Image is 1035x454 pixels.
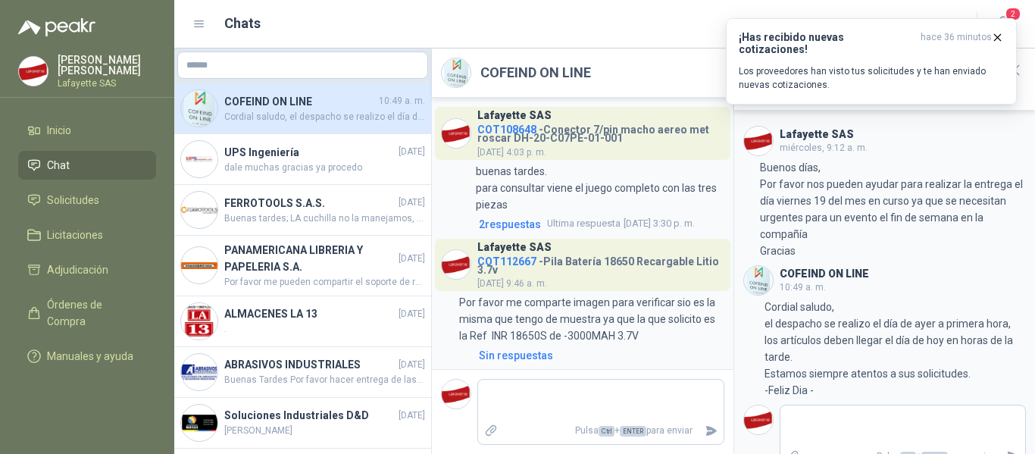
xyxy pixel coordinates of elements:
span: Manuales y ayuda [47,348,133,365]
a: Inicio [18,116,156,145]
img: Company Logo [181,247,217,283]
h3: Lafayette SAS [477,243,552,252]
img: Company Logo [442,380,471,409]
span: [DATE] 9:46 a. m. [477,278,547,289]
span: Adjudicación [47,261,108,278]
span: Cordial saludo, el despacho se realizo el día de ayer a primera hora, los artículos deben llegar ... [224,110,425,124]
p: Cordial saludo, el despacho se realizo el día de ayer a primera hora, los artículos deben llegar ... [765,299,1026,399]
a: Company LogoSoluciones Industriales D&D[DATE][PERSON_NAME] [174,398,431,449]
span: dale muchas gracias ya procedo [224,161,425,175]
a: 2respuestasUltima respuesta[DATE] 3:30 p. m. [476,216,724,233]
img: Company Logo [181,90,217,127]
h3: Lafayette SAS [780,130,854,139]
a: Company LogoCOFEIND ON LINE10:49 a. m.Cordial saludo, el despacho se realizo el día de ayer a pri... [174,83,431,134]
h4: - Pila Batería 18650 Recargable Litio 3.7v [477,252,724,274]
img: Company Logo [744,266,773,295]
span: [DATE] [399,307,425,321]
span: COT108648 [477,124,536,136]
span: Licitaciones [47,227,103,243]
span: [DATE] 4:03 p. m. [477,147,546,158]
span: Inicio [47,122,71,139]
img: Company Logo [181,354,217,390]
span: 2 [1005,7,1021,21]
h4: UPS Ingeniería [224,144,396,161]
a: Adjudicación [18,255,156,284]
span: [DATE] [399,358,425,372]
span: [DATE] [399,409,425,423]
img: Company Logo [442,119,471,148]
span: . [224,322,425,337]
a: Chat [18,151,156,180]
span: [DATE] [399,145,425,159]
p: buenas tardes. para consultar viene el juego completo con las tres piezas [476,163,724,213]
span: Buenas tardes; LA cuchilla no la manejamos, solo el producto completo. [224,211,425,226]
h1: Chats [224,13,261,34]
span: [DATE] [399,252,425,266]
a: Licitaciones [18,221,156,249]
a: Solicitudes [18,186,156,214]
span: [DATE] [399,196,425,210]
span: Órdenes de Compra [47,296,142,330]
p: Pulsa + para enviar [504,418,699,444]
span: hace 36 minutos [921,31,992,55]
span: Ultima respuesta [547,216,621,231]
img: Company Logo [442,58,471,87]
h4: ALMACENES LA 13 [224,305,396,322]
p: Lafayette SAS [58,79,156,88]
a: Manuales y ayuda [18,342,156,371]
span: Solicitudes [47,192,99,208]
span: Buenas Tardes Por favor hacer entrega de las 9 unidades [224,373,425,387]
p: Por favor me comparte imagen para verificar sio es la misma que tengo de muestra ya que la que so... [459,294,724,344]
a: Órdenes de Compra [18,290,156,336]
h4: PANAMERICANA LIBRERIA Y PAPELERIA S.A. [224,242,396,275]
span: [DATE] 3:30 p. m. [547,216,695,231]
button: 2 [990,11,1017,38]
label: Adjuntar archivos [478,418,504,444]
a: Company LogoUPS Ingeniería[DATE]dale muchas gracias ya procedo [174,134,431,185]
span: 10:49 a. m. [780,282,826,293]
span: miércoles, 9:12 a. m. [780,142,868,153]
h2: COFEIND ON LINE [480,62,591,83]
p: Buenos días, Por favor nos pueden ayudar para realizar la entrega el día viernes 19 del mes en cu... [760,159,1026,259]
span: [PERSON_NAME] [224,424,425,438]
span: Chat [47,157,70,174]
span: 2 respuesta s [479,216,541,233]
img: Company Logo [442,250,471,279]
img: Company Logo [181,405,217,441]
img: Company Logo [744,127,773,155]
a: Company LogoALMACENES LA 13[DATE]. [174,296,431,347]
span: ENTER [620,426,646,437]
img: Company Logo [181,303,217,340]
img: Company Logo [181,192,217,228]
button: Enviar [699,418,724,444]
p: [PERSON_NAME] [PERSON_NAME] [58,55,156,76]
a: Sin respuestas [476,347,724,364]
h3: COFEIND ON LINE [780,270,869,278]
img: Company Logo [744,405,773,434]
a: Company LogoABRASIVOS INDUSTRIALES[DATE]Buenas Tardes Por favor hacer entrega de las 9 unidades [174,347,431,398]
span: COT112667 [477,255,536,268]
h3: Lafayette SAS [477,111,552,120]
img: Company Logo [19,57,48,86]
h4: COFEIND ON LINE [224,93,376,110]
h3: ¡Has recibido nuevas cotizaciones! [739,31,915,55]
p: Los proveedores han visto tus solicitudes y te han enviado nuevas cotizaciones. [739,64,1004,92]
span: Ctrl [599,426,614,437]
img: Company Logo [181,141,217,177]
h4: Soluciones Industriales D&D [224,407,396,424]
a: Company LogoFERROTOOLS S.A.S.[DATE]Buenas tardes; LA cuchilla no la manejamos, solo el producto c... [174,185,431,236]
h4: FERROTOOLS S.A.S. [224,195,396,211]
button: ¡Has recibido nuevas cotizaciones!hace 36 minutos Los proveedores han visto tus solicitudes y te ... [726,18,1017,105]
div: Sin respuestas [479,347,553,364]
h4: - Conector 7/pin macho aereo met roscar DH-20-C07PE-01-001 [477,120,724,142]
h4: ABRASIVOS INDUSTRIALES [224,356,396,373]
a: Company LogoPANAMERICANA LIBRERIA Y PAPELERIA S.A.[DATE]Por favor me pueden compartir el soporte ... [174,236,431,296]
span: 10:49 a. m. [379,94,425,108]
span: Por favor me pueden compartir el soporte de recibido ya que no se encuentra la mercancía [224,275,425,290]
img: Logo peakr [18,18,95,36]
